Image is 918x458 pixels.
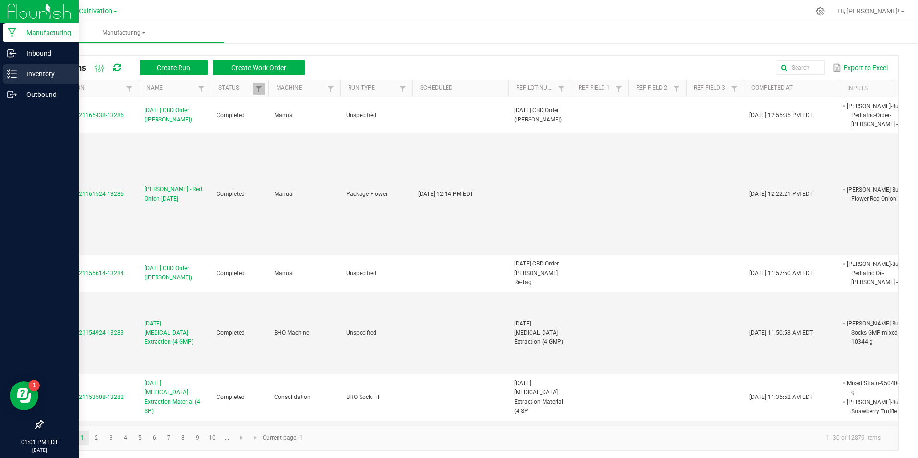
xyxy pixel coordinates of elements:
span: [DATE] [MEDICAL_DATA] Extraction (4 GMP) [145,319,205,347]
span: Go to the next page [238,434,245,442]
inline-svg: Manufacturing [7,28,17,37]
div: Manage settings [814,7,826,16]
span: [DATE] CBD Order ([PERSON_NAME]) [145,264,205,282]
span: [DATE] CBD Order ([PERSON_NAME]) [514,107,562,123]
a: Page 8 [176,431,190,445]
a: Filter [325,83,337,95]
span: Completed [217,191,245,197]
span: Cultivation [79,7,112,15]
a: Page 5 [133,431,147,445]
a: Completed AtSortable [751,84,836,92]
a: Filter [613,83,625,95]
span: [DATE] 11:57:50 AM EDT [749,270,813,277]
a: Filter [671,83,682,95]
p: Inventory [17,68,74,80]
span: [DATE] [MEDICAL_DATA] Extraction (4 GMP) [514,320,563,345]
p: Inbound [17,48,74,59]
div: All Runs [50,60,312,76]
button: Export to Excel [831,60,890,76]
iframe: Resource center [10,381,38,410]
span: [DATE] CBD Order ([PERSON_NAME]) [145,106,205,124]
a: Ref Field 2Sortable [636,84,670,92]
a: ScheduledSortable [420,84,505,92]
span: [DATE] 12:55:35 PM EDT [749,112,813,119]
span: Completed [217,270,245,277]
a: Go to the next page [235,431,249,445]
a: Filter [253,83,265,95]
button: Create Run [140,60,208,75]
p: Outbound [17,89,74,100]
button: Create Work Order [213,60,305,75]
a: NameSortable [146,84,195,92]
a: Filter [195,83,207,95]
a: MachineSortable [276,84,325,92]
p: Manufacturing [17,27,74,38]
span: Manual [274,191,294,197]
a: Go to the last page [249,431,263,445]
span: [PERSON_NAME] - Red Onion [DATE] [145,185,205,203]
a: Page 6 [147,431,161,445]
span: BHO Machine [274,329,309,336]
a: Filter [728,83,740,95]
span: Consolidation [274,394,311,400]
span: Hi, [PERSON_NAME]! [837,7,900,15]
a: Filter [556,83,567,95]
a: Page 4 [119,431,133,445]
span: Unspecified [346,329,376,336]
span: [DATE] 12:14 PM EDT [418,191,473,197]
span: Manual [274,112,294,119]
a: Ref Lot NumberSortable [516,84,555,92]
a: Page 2 [89,431,103,445]
span: MP-20250821153508-13282 [48,394,124,400]
span: Go to the last page [252,434,260,442]
a: Page 11 [220,431,234,445]
span: [DATE] 12:22:21 PM EDT [749,191,813,197]
span: Manual [274,270,294,277]
span: [DATE] [MEDICAL_DATA] Extraction Material (4 SP) [145,379,205,416]
span: Unspecified [346,270,376,277]
a: Page 1 [75,431,89,445]
iframe: Resource center unread badge [28,380,40,391]
a: Ref Field 3Sortable [694,84,728,92]
span: [DATE] 11:50:58 AM EDT [749,329,813,336]
kendo-pager: Current page: 1 [43,426,898,450]
span: Unspecified [346,112,376,119]
p: 01:01 PM EDT [4,438,74,446]
a: Page 10 [205,431,219,445]
span: Package Flower [346,191,387,197]
span: [DATE] 11:35:52 AM EDT [749,394,813,400]
span: BHO Sock Fill [346,394,381,400]
input: Search [777,60,825,75]
a: Page 3 [104,431,118,445]
span: MP-20250821155614-13284 [48,270,124,277]
a: Ref Field 1Sortable [579,84,613,92]
a: Run TypeSortable [348,84,397,92]
inline-svg: Outbound [7,90,17,99]
span: MP-20250821154924-13283 [48,329,124,336]
span: MP-20250821165438-13286 [48,112,124,119]
span: Create Run [157,64,190,72]
kendo-pager-info: 1 - 30 of 12879 items [308,430,888,446]
span: Completed [217,112,245,119]
inline-svg: Inbound [7,48,17,58]
span: [DATE] [MEDICAL_DATA] Extraction Material (4 SP [514,380,563,414]
span: Create Work Order [231,64,286,72]
a: ExtractionSortable [50,84,123,92]
span: Completed [217,329,245,336]
a: Page 9 [191,431,205,445]
inline-svg: Inventory [7,69,17,79]
p: [DATE] [4,446,74,454]
span: [DATE] CBD Order [PERSON_NAME] Re-Tag [514,260,559,285]
a: Page 7 [162,431,176,445]
a: StatusSortable [218,84,253,92]
span: Manufacturing [23,29,224,37]
a: Filter [123,83,135,95]
span: MP-20250821161524-13285 [48,191,124,197]
a: Manufacturing [23,23,224,43]
a: Filter [397,83,409,95]
span: Completed [217,394,245,400]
